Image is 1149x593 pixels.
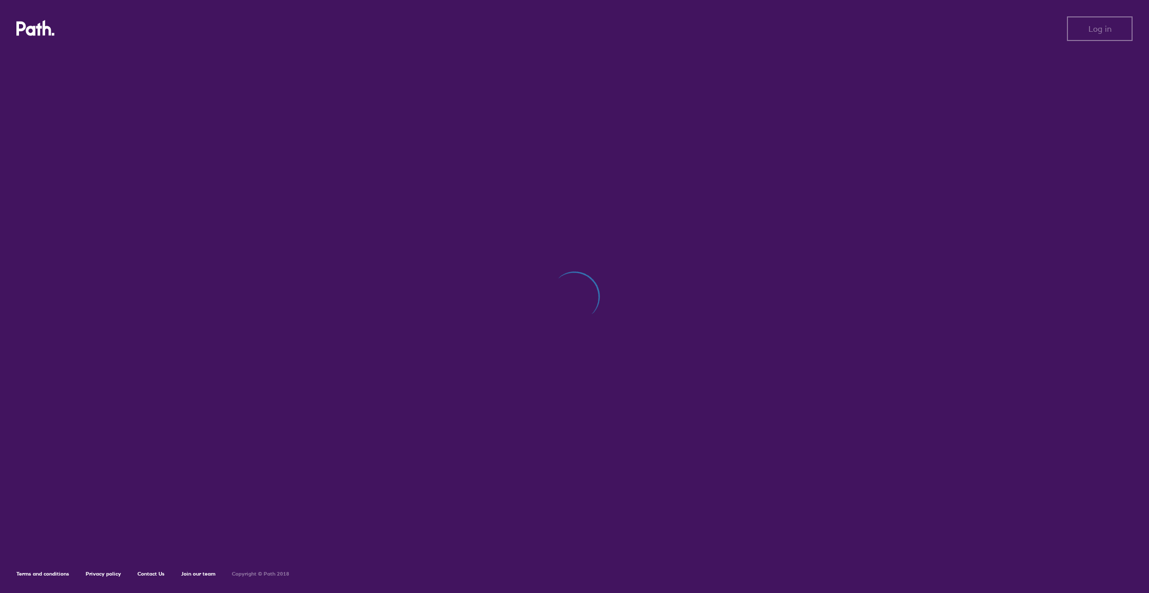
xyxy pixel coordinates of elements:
a: Contact Us [137,570,165,577]
a: Join our team [181,570,215,577]
span: Log in [1088,24,1112,33]
button: Log in [1067,16,1133,41]
a: Terms and conditions [16,570,69,577]
a: Privacy policy [86,570,121,577]
h6: Copyright © Path 2018 [232,571,289,577]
